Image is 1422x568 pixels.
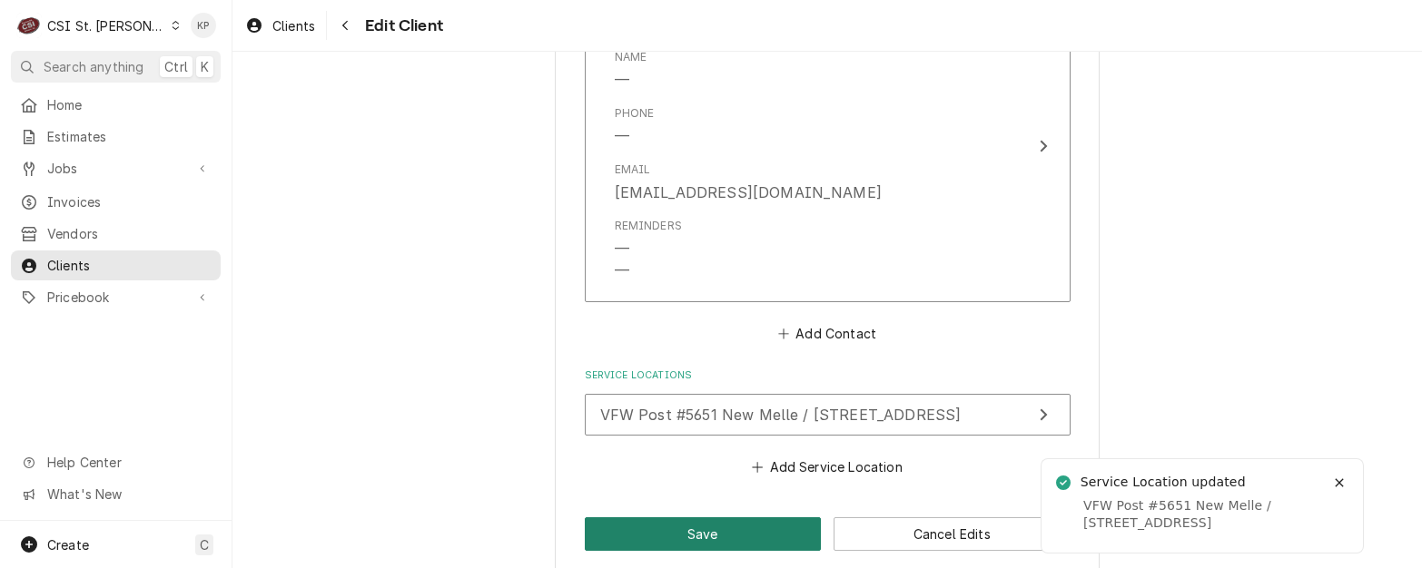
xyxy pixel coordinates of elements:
div: VFW Post #5651 New Melle / [STREET_ADDRESS] [1083,497,1321,533]
span: Invoices [47,192,212,211]
div: Kym Parson's Avatar [191,13,216,38]
a: Go to What's New [11,479,221,509]
button: Navigate back [331,11,360,40]
button: Update Service Location [585,394,1071,436]
a: Invoices [11,187,221,217]
div: Reminders [615,218,682,234]
div: — [615,69,629,91]
div: [EMAIL_ADDRESS][DOMAIN_NAME] [615,181,882,203]
span: VFW Post #5651 New Melle / [STREET_ADDRESS] [600,406,962,424]
span: Pricebook [47,288,184,307]
div: Service Locations [585,368,1071,479]
div: — [615,260,629,281]
span: Jobs [47,159,184,178]
div: — [615,125,629,147]
button: Search anythingCtrlK [11,51,221,83]
a: Estimates [11,122,221,152]
a: Go to Help Center [11,447,221,477]
a: Clients [11,250,221,280]
div: Button Group Row [585,517,1071,551]
button: Add Contact [775,321,879,347]
span: Ctrl [164,57,188,76]
div: KP [191,13,216,38]
div: Button Group [585,517,1071,551]
a: Go to Jobs [11,153,221,183]
a: Clients [238,11,322,41]
span: C [200,535,209,554]
div: CSI St. [PERSON_NAME] [47,16,165,35]
div: Name [615,49,647,91]
div: CSI St. Louis's Avatar [16,13,42,38]
label: Service Locations [585,368,1071,383]
a: Vendors [11,219,221,249]
span: K [201,57,209,76]
a: Go to Pricebook [11,282,221,312]
a: Home [11,90,221,120]
span: Help Center [47,453,210,472]
div: Name [615,49,647,65]
button: Cancel Edits [834,517,1071,551]
span: Vendors [47,224,212,243]
span: Create [47,537,89,553]
button: Save [585,517,822,551]
span: Estimates [47,127,212,146]
span: What's New [47,485,210,504]
span: Clients [47,256,212,275]
div: Phone [615,105,655,147]
span: Home [47,95,212,114]
div: Phone [615,105,655,122]
div: — [615,238,629,260]
span: Edit Client [360,14,443,38]
div: Email [615,162,882,203]
div: Reminders [615,218,682,281]
div: Email [615,162,651,178]
span: Search anything [44,57,143,76]
span: Clients [272,16,315,35]
button: Add Service Location [749,454,905,479]
div: C [16,13,42,38]
div: Service Location updated [1081,473,1249,492]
